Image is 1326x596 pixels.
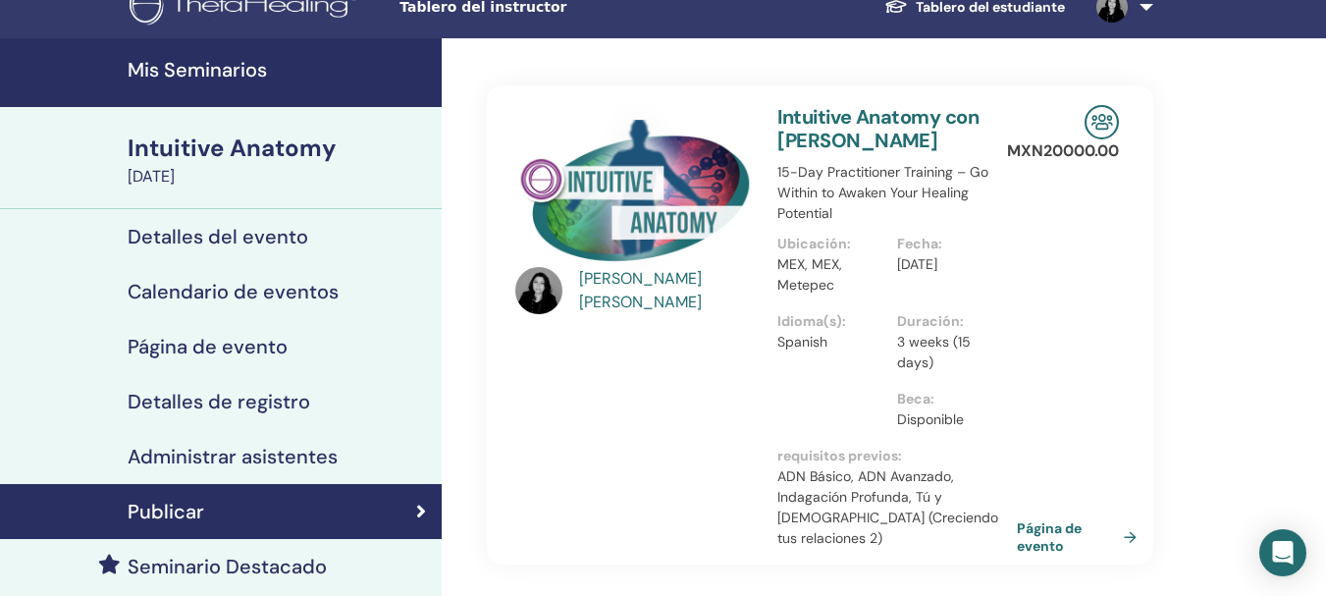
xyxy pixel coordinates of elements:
h4: Publicar [128,500,204,523]
img: default.jpg [515,267,562,314]
a: Intuitive Anatomy con [PERSON_NAME] [777,104,979,153]
a: [PERSON_NAME] [PERSON_NAME] [579,267,758,314]
p: Disponible [897,409,1005,430]
p: Ubicación : [777,234,885,254]
a: Intuitive Anatomy[DATE] [116,132,442,189]
h4: Mis Seminarios [128,58,430,81]
p: requisitos previos : [777,446,1016,466]
img: Intuitive Anatomy [515,105,754,273]
h4: Página de evento [128,335,288,358]
p: Beca : [897,389,1005,409]
p: Duración : [897,311,1005,332]
h4: Detalles de registro [128,390,310,413]
div: [DATE] [128,165,430,189]
p: MEX, MEX, Metepec [777,254,885,296]
div: Intuitive Anatomy [128,132,430,165]
p: 15-Day Practitioner Training – Go Within to Awaken Your Healing Potential [777,162,1016,224]
p: MXN 20000.00 [1007,139,1119,163]
p: [DATE] [897,254,1005,275]
h4: Seminario Destacado [128,555,327,578]
p: 3 weeks (15 days) [897,332,1005,373]
img: In-Person Seminar [1085,105,1119,139]
p: Idioma(s) : [777,311,885,332]
div: Open Intercom Messenger [1259,529,1306,576]
h4: Detalles del evento [128,225,308,248]
p: ADN Básico, ADN Avanzado, Indagación Profunda, Tú y [DEMOGRAPHIC_DATA] (Creciendo tus relaciones 2) [777,466,1016,549]
p: Fecha : [897,234,1005,254]
p: Spanish [777,332,885,352]
h4: Calendario de eventos [128,280,339,303]
h4: Administrar asistentes [128,445,338,468]
a: Página de evento [1017,519,1144,555]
